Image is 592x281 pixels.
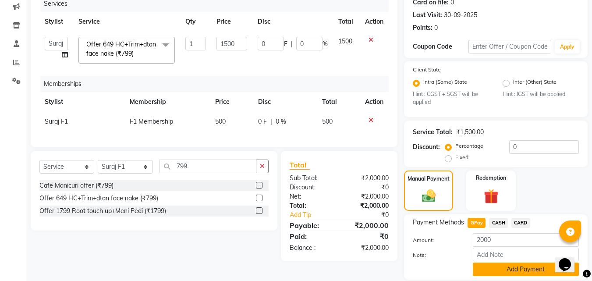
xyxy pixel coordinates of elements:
[270,117,272,126] span: |
[283,231,339,242] div: Paid:
[339,192,395,201] div: ₹2,000.00
[39,92,124,112] th: Stylist
[406,236,466,244] label: Amount:
[39,206,166,216] div: Offer 1799 Root touch up+Meni Pedi (₹1799)
[283,201,339,210] div: Total:
[290,160,310,170] span: Total
[338,37,352,45] span: 1500
[276,117,286,126] span: 0 %
[160,160,256,173] input: Search or Scan
[339,220,395,231] div: ₹2,000.00
[317,92,360,112] th: Total
[339,231,395,242] div: ₹0
[283,220,339,231] div: Payable:
[444,11,477,20] div: 30-09-2025
[468,218,486,228] span: GPay
[339,201,395,210] div: ₹2,000.00
[339,174,395,183] div: ₹2,000.00
[468,40,551,53] input: Enter Offer / Coupon Code
[124,92,210,112] th: Membership
[360,12,389,32] th: Action
[291,39,293,49] span: |
[513,78,557,89] label: Inter (Other) State
[283,192,339,201] div: Net:
[413,66,441,74] label: Client State
[39,181,113,190] div: Cafe Manicuri offer (₹799)
[258,117,267,126] span: 0 F
[283,243,339,253] div: Balance :
[283,183,339,192] div: Discount:
[413,42,468,51] div: Coupon Code
[473,248,579,261] input: Add Note
[423,78,467,89] label: Intra (Same) State
[476,174,506,182] label: Redemption
[489,218,508,228] span: CASH
[511,218,530,228] span: CARD
[215,117,226,125] span: 500
[413,218,464,227] span: Payment Methods
[211,12,252,32] th: Price
[455,153,468,161] label: Fixed
[333,12,360,32] th: Total
[339,243,395,253] div: ₹2,000.00
[413,23,432,32] div: Points:
[253,92,317,112] th: Disc
[40,76,395,92] div: Memberships
[322,117,333,125] span: 500
[413,142,440,152] div: Discount:
[413,128,453,137] div: Service Total:
[434,23,438,32] div: 0
[455,142,483,150] label: Percentage
[413,11,442,20] div: Last Visit:
[180,12,212,32] th: Qty
[555,40,580,53] button: Apply
[349,210,396,220] div: ₹0
[408,175,450,183] label: Manual Payment
[418,188,440,204] img: _cash.svg
[555,246,583,272] iframe: chat widget
[86,40,156,57] span: Offer 649 HC+Trim+dtan face nake (₹799)
[283,210,348,220] a: Add Tip
[473,233,579,247] input: Amount
[413,90,489,107] small: Hint : CGST + SGST will be applied
[456,128,484,137] div: ₹1,500.00
[503,90,579,98] small: Hint : IGST will be applied
[134,50,138,57] a: x
[45,117,68,125] span: Suraj F1
[252,12,333,32] th: Disc
[473,263,579,276] button: Add Payment
[479,187,503,205] img: _gift.svg
[73,12,180,32] th: Service
[339,183,395,192] div: ₹0
[283,174,339,183] div: Sub Total:
[323,39,328,49] span: %
[360,92,389,112] th: Action
[130,117,173,125] span: F1 Membership
[210,92,253,112] th: Price
[406,251,466,259] label: Note:
[39,12,73,32] th: Stylist
[39,194,158,203] div: Offer 649 HC+Trim+dtan face nake (₹799)
[284,39,287,49] span: F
